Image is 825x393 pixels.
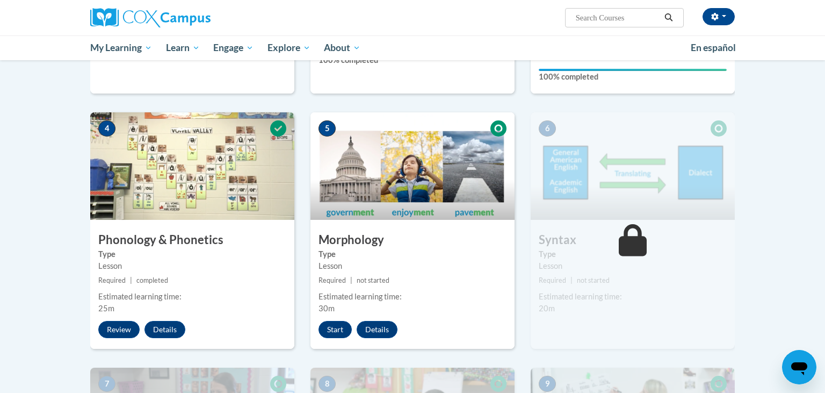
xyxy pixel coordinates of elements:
span: not started [577,276,610,284]
label: Type [98,248,286,260]
label: Type [539,248,727,260]
div: Estimated learning time: [319,291,506,303]
a: About [317,35,368,60]
iframe: Button to launch messaging window [782,350,816,384]
div: Lesson [98,260,286,272]
div: Estimated learning time: [539,291,727,303]
input: Search Courses [575,11,661,24]
span: My Learning [90,41,152,54]
span: | [570,276,573,284]
span: completed [136,276,168,284]
span: 8 [319,376,336,392]
label: 100% completed [539,71,727,83]
span: En español [691,42,736,53]
button: Review [98,321,140,338]
span: 6 [539,120,556,137]
span: not started [357,276,389,284]
label: Type [319,248,506,260]
span: Explore [267,41,310,54]
span: Required [98,276,126,284]
span: Required [539,276,566,284]
span: 20m [539,304,555,313]
span: Required [319,276,346,284]
div: Lesson [319,260,506,272]
a: My Learning [83,35,159,60]
button: Details [357,321,397,338]
a: Explore [260,35,317,60]
a: Engage [206,35,260,60]
span: About [324,41,360,54]
img: Course Image [90,112,294,220]
h3: Morphology [310,232,515,248]
img: Course Image [531,112,735,220]
a: Cox Campus [90,8,294,27]
div: Lesson [539,260,727,272]
img: Cox Campus [90,8,211,27]
span: 9 [539,376,556,392]
button: Search [661,11,677,24]
img: Course Image [310,112,515,220]
span: | [130,276,132,284]
span: 30m [319,304,335,313]
span: 7 [98,376,115,392]
div: Your progress [539,69,727,71]
span: | [350,276,352,284]
div: Estimated learning time: [98,291,286,303]
button: Start [319,321,352,338]
a: Learn [159,35,207,60]
label: 100% completed [319,54,506,66]
button: Account Settings [703,8,735,25]
h3: Syntax [531,232,735,248]
button: Details [144,321,185,338]
span: 4 [98,120,115,137]
h3: Phonology & Phonetics [90,232,294,248]
span: 25m [98,304,114,313]
div: Main menu [74,35,751,60]
span: 5 [319,120,336,137]
span: Learn [166,41,200,54]
span: Engage [213,41,254,54]
a: En español [684,37,743,59]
